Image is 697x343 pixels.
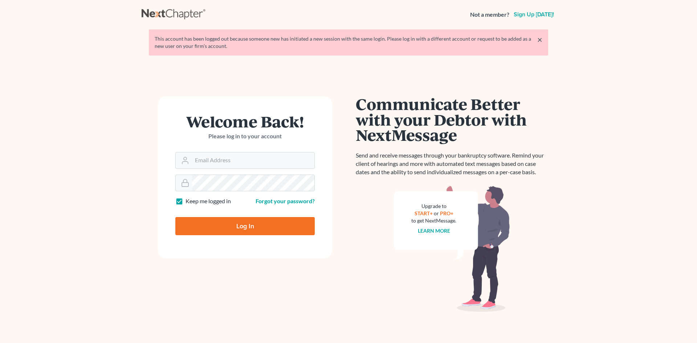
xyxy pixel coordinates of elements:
div: Upgrade to [411,203,456,210]
a: Learn more [418,228,450,234]
a: START+ [415,210,433,216]
h1: Welcome Back! [175,114,315,129]
a: PRO+ [440,210,453,216]
div: This account has been logged out because someone new has initiated a new session with the same lo... [155,35,542,50]
input: Log In [175,217,315,235]
h1: Communicate Better with your Debtor with NextMessage [356,96,548,143]
a: × [537,35,542,44]
strong: Not a member? [470,11,509,19]
img: nextmessage_bg-59042aed3d76b12b5cd301f8e5b87938c9018125f34e5fa2b7a6b67550977c72.svg [394,185,510,312]
div: to get NextMessage. [411,217,456,224]
label: Keep me logged in [186,197,231,205]
p: Send and receive messages through your bankruptcy software. Remind your client of hearings and mo... [356,151,548,176]
span: or [434,210,439,216]
p: Please log in to your account [175,132,315,140]
a: Forgot your password? [256,197,315,204]
a: Sign up [DATE]! [512,12,555,17]
input: Email Address [192,152,314,168]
